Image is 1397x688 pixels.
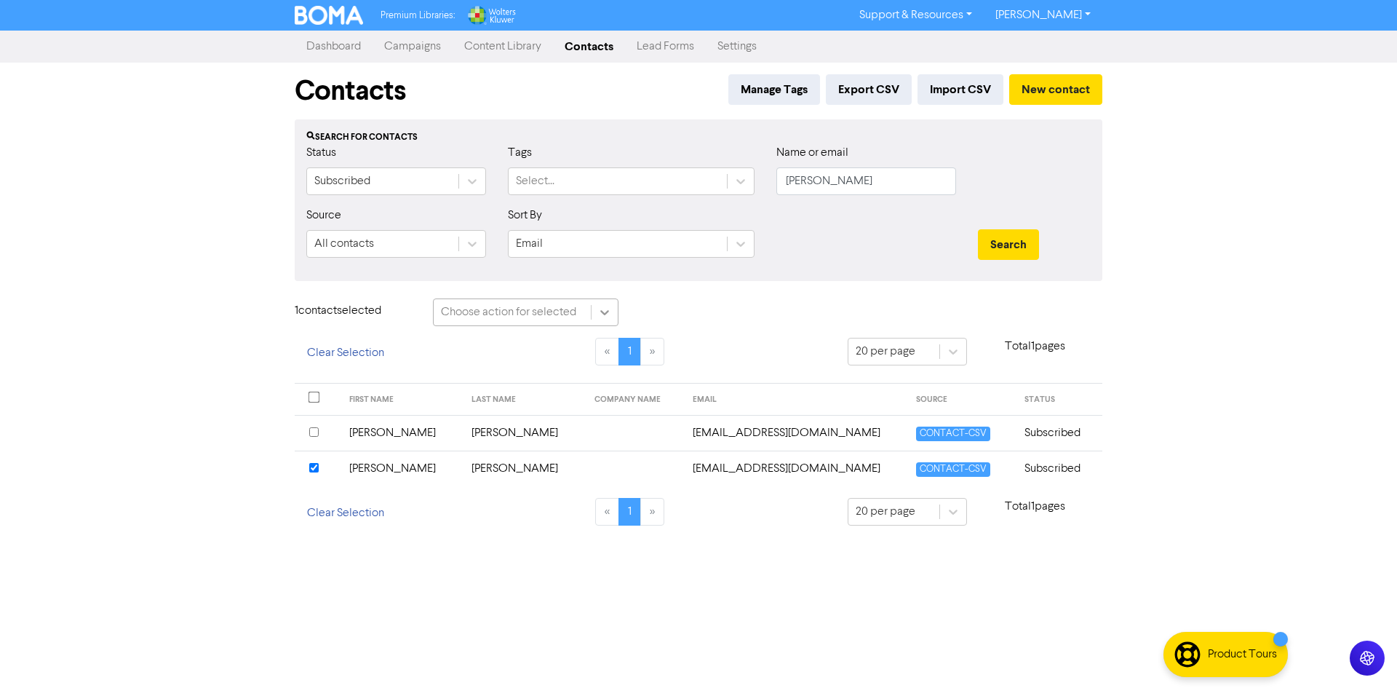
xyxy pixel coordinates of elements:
[295,304,411,318] h6: 1 contact selected
[684,451,907,486] td: letsplaydiscoverandthrivefdc@gmail.com
[1016,415,1102,451] td: Subscribed
[295,6,363,25] img: BOMA Logo
[684,384,907,416] th: EMAIL
[1009,74,1102,105] button: New contact
[295,338,397,368] button: Clear Selection
[341,415,463,451] td: [PERSON_NAME]
[553,32,625,61] a: Contacts
[341,384,463,416] th: FIRST NAME
[1016,451,1102,486] td: Subscribed
[381,11,455,20] span: Premium Libraries:
[706,32,768,61] a: Settings
[463,415,586,451] td: [PERSON_NAME]
[907,384,1016,416] th: SOURCE
[967,498,1102,515] p: Total 1 pages
[978,229,1039,260] button: Search
[508,207,542,224] label: Sort By
[516,235,543,253] div: Email
[314,235,374,253] div: All contacts
[295,498,397,529] button: Clear Selection
[618,338,641,365] a: Page 1 is your current page
[916,427,990,440] span: CONTACT-CSV
[306,207,341,224] label: Source
[916,462,990,476] span: CONTACT-CSV
[684,415,907,451] td: kseidel@gmail.com
[776,144,848,162] label: Name or email
[306,144,336,162] label: Status
[1016,384,1102,416] th: STATUS
[618,498,641,526] a: Page 1 is your current page
[508,144,532,162] label: Tags
[586,384,685,416] th: COMPANY NAME
[295,74,406,108] h1: Contacts
[848,4,984,27] a: Support & Resources
[463,451,586,486] td: [PERSON_NAME]
[516,173,554,190] div: Select...
[984,4,1102,27] a: [PERSON_NAME]
[967,338,1102,355] p: Total 1 pages
[918,74,1003,105] button: Import CSV
[341,451,463,486] td: [PERSON_NAME]
[441,304,576,321] div: Choose action for selected
[463,384,586,416] th: LAST NAME
[625,32,706,61] a: Lead Forms
[728,74,820,105] button: Manage Tags
[306,131,1091,144] div: Search for contacts
[856,503,915,521] div: 20 per page
[295,32,373,61] a: Dashboard
[466,6,516,25] img: Wolters Kluwer
[453,32,553,61] a: Content Library
[314,173,370,190] div: Subscribed
[856,343,915,360] div: 20 per page
[373,32,453,61] a: Campaigns
[1324,618,1397,688] iframe: Chat Widget
[826,74,912,105] button: Export CSV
